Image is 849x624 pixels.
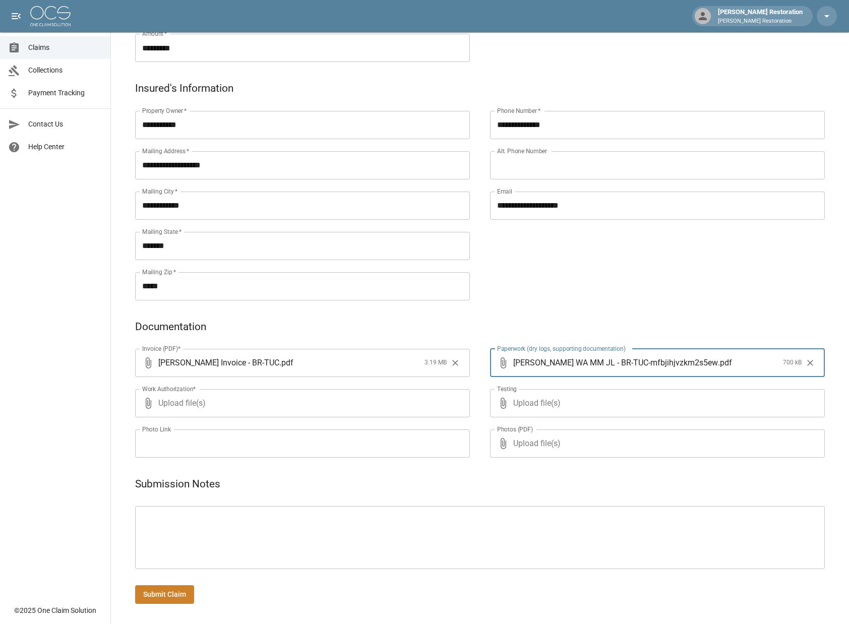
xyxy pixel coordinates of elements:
[28,142,102,152] span: Help Center
[718,357,732,368] span: . pdf
[14,605,96,615] div: © 2025 One Claim Solution
[28,88,102,98] span: Payment Tracking
[497,344,626,353] label: Paperwork (dry logs, supporting documentation)
[158,357,279,368] span: [PERSON_NAME] Invoice - BR-TUC
[803,355,818,370] button: Clear
[424,358,447,368] span: 3.19 MB
[513,429,798,458] span: Upload file(s)
[448,355,463,370] button: Clear
[714,7,807,25] div: [PERSON_NAME] Restoration
[142,268,176,276] label: Mailing Zip
[28,42,102,53] span: Claims
[279,357,293,368] span: . pdf
[158,389,443,417] span: Upload file(s)
[513,389,798,417] span: Upload file(s)
[6,6,26,26] button: open drawer
[497,425,533,433] label: Photos (PDF)
[142,425,171,433] label: Photo Link
[497,385,517,393] label: Testing
[142,106,187,115] label: Property Owner
[142,29,167,38] label: Amount
[718,17,803,26] p: [PERSON_NAME] Restoration
[142,385,196,393] label: Work Authorization*
[28,119,102,130] span: Contact Us
[142,344,181,353] label: Invoice (PDF)*
[135,585,194,604] button: Submit Claim
[30,6,71,26] img: ocs-logo-white-transparent.png
[513,357,718,368] span: [PERSON_NAME] WA MM JL - BR-TUC-mfbjihjvzkm2s5ew
[142,147,189,155] label: Mailing Address
[142,187,178,196] label: Mailing City
[497,187,512,196] label: Email
[28,65,102,76] span: Collections
[783,358,802,368] span: 700 kB
[142,227,181,236] label: Mailing State
[497,106,540,115] label: Phone Number
[497,147,547,155] label: Alt. Phone Number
